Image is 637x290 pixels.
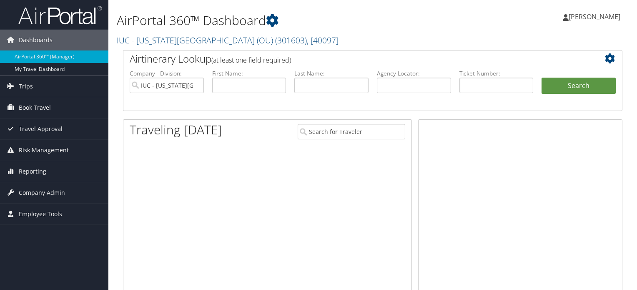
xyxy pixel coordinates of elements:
[19,182,65,203] span: Company Admin
[569,12,620,21] span: [PERSON_NAME]
[19,76,33,97] span: Trips
[298,124,405,139] input: Search for Traveler
[377,69,451,78] label: Agency Locator:
[275,35,307,46] span: ( 301603 )
[19,30,53,50] span: Dashboards
[130,52,574,66] h2: Airtinerary Lookup
[19,161,46,182] span: Reporting
[19,119,63,139] span: Travel Approval
[459,69,534,78] label: Ticket Number:
[294,69,369,78] label: Last Name:
[211,55,291,65] span: (at least one field required)
[130,121,222,139] h1: Traveling [DATE]
[563,4,629,29] a: [PERSON_NAME]
[18,5,102,25] img: airportal-logo.png
[19,97,51,118] span: Book Travel
[307,35,339,46] span: , [ 40097 ]
[542,78,616,94] button: Search
[130,69,204,78] label: Company - Division:
[117,12,458,29] h1: AirPortal 360™ Dashboard
[212,69,286,78] label: First Name:
[117,35,339,46] a: IUC - [US_STATE][GEOGRAPHIC_DATA] (OU)
[19,204,62,224] span: Employee Tools
[19,140,69,161] span: Risk Management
